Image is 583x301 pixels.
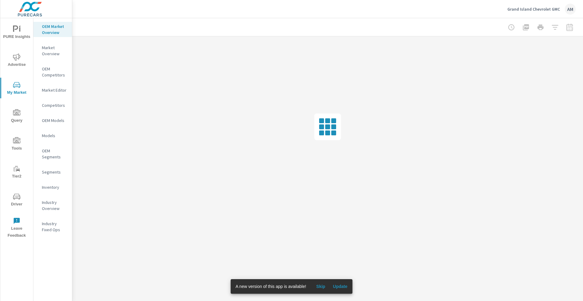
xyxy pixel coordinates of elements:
span: Query [2,109,31,124]
p: Segments [42,169,67,175]
span: PURE Insights [2,25,31,40]
div: Segments [33,167,72,177]
div: Inventory [33,183,72,192]
p: OEM Market Overview [42,23,67,36]
span: My Market [2,81,31,96]
span: Tools [2,137,31,152]
p: Industry Overview [42,199,67,211]
div: Competitors [33,101,72,110]
p: Models [42,133,67,139]
div: OEM Competitors [33,64,72,79]
p: Industry Fixed Ops [42,221,67,233]
span: Leave Feedback [2,217,31,239]
span: Advertise [2,53,31,68]
span: Driver [2,193,31,208]
div: Industry Fixed Ops [33,219,72,234]
div: OEM Segments [33,146,72,161]
p: Market Overview [42,45,67,57]
button: Update [330,282,350,291]
div: Models [33,131,72,140]
div: Industry Overview [33,198,72,213]
p: OEM Competitors [42,66,67,78]
p: Grand Island Chevrolet GMC [507,6,560,12]
span: Tier2 [2,165,31,180]
p: Market Editor [42,87,67,93]
p: OEM Models [42,117,67,123]
div: OEM Models [33,116,72,125]
p: Competitors [42,102,67,108]
p: Inventory [42,184,67,190]
div: OEM Market Overview [33,22,72,37]
div: Market Overview [33,43,72,58]
span: A new version of this app is available! [236,284,306,289]
div: AM [565,4,576,15]
div: Market Editor [33,86,72,95]
button: Skip [311,282,330,291]
span: Update [333,284,347,289]
span: Skip [313,284,328,289]
p: OEM Segments [42,148,67,160]
div: nav menu [0,18,33,242]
